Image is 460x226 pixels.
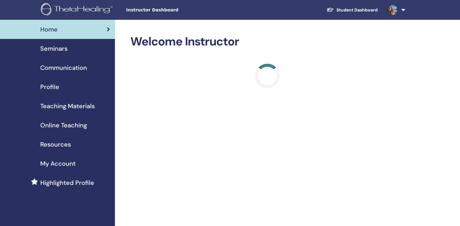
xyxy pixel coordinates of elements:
span: Profile [40,82,59,92]
span: Highlighted Profile [40,178,94,187]
span: Resources [40,140,71,149]
span: Online Teaching [40,121,87,130]
span: Teaching Materials [40,101,95,111]
img: default.jpg [388,5,397,15]
h2: Welcome Instructor [130,35,404,49]
a: Student Dashboard [322,4,383,16]
img: logo.png [41,3,115,17]
span: Instructor Dashboard [126,7,219,13]
span: Communication [40,63,87,72]
span: My Account [40,159,76,168]
span: Home [40,25,58,34]
img: graduation-cap-white.svg [326,7,334,12]
span: Seminars [40,44,68,53]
